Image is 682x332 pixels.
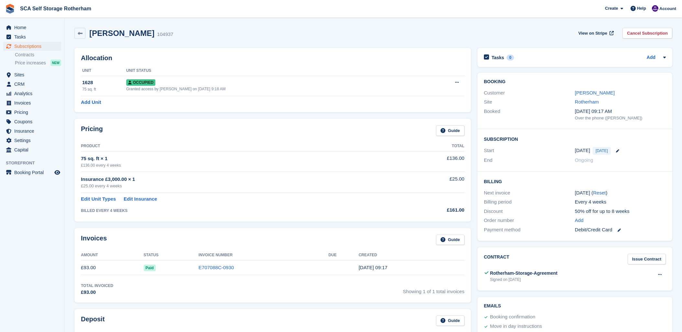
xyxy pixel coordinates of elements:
a: Add [575,217,584,224]
time: 2025-09-01 08:17:23 UTC [359,265,387,270]
div: [DATE] ( ) [575,189,666,197]
div: Total Invoiced [81,283,113,289]
a: Add [647,54,655,61]
h2: Billing [484,178,666,184]
img: stora-icon-8386f47178a22dfd0bd8f6a31ec36ba5ce8667c1dd55bd0f319d3a0aa187defe.svg [5,4,15,14]
span: Capital [14,145,53,154]
span: Price increases [15,60,46,66]
a: Issue Contract [628,254,666,264]
a: View on Stripe [576,28,615,39]
h2: [PERSON_NAME] [89,29,154,38]
h2: Subscription [484,136,666,142]
div: Billing period [484,198,575,206]
span: CRM [14,80,53,89]
th: Invoice Number [198,250,328,260]
span: Analytics [14,89,53,98]
span: Showing 1 of 1 total invoices [403,283,464,296]
span: Insurance [14,127,53,136]
span: Coupons [14,117,53,126]
a: menu [3,98,61,107]
a: Preview store [53,169,61,176]
a: Cancel Subscription [622,28,672,39]
span: Booking Portal [14,168,53,177]
a: menu [3,70,61,79]
a: menu [3,127,61,136]
a: [PERSON_NAME] [575,90,615,95]
div: Debit/Credit Card [575,226,666,234]
h2: Booking [484,79,666,84]
a: Edit Insurance [124,195,157,203]
th: Due [329,250,359,260]
div: Site [484,98,575,106]
a: Guide [436,125,464,136]
div: £25.00 every 4 weeks [81,183,393,189]
div: Over the phone ([PERSON_NAME]) [575,115,666,121]
div: 75 sq. ft [82,86,126,92]
a: Price increases NEW [15,59,61,66]
div: Granted access by [PERSON_NAME] on [DATE] 9:18 AM [126,86,424,92]
a: Rotherham [575,99,599,105]
th: Unit [81,66,126,76]
a: menu [3,32,61,41]
h2: Tasks [492,55,504,61]
td: £25.00 [393,172,464,193]
a: Add Unit [81,99,101,106]
span: Paid [144,265,156,271]
th: Unit Status [126,66,424,76]
div: End [484,157,575,164]
th: Amount [81,250,144,260]
a: menu [3,108,61,117]
span: Settings [14,136,53,145]
div: £136.00 every 4 weeks [81,162,393,168]
th: Status [144,250,199,260]
th: Total [393,141,464,151]
a: menu [3,145,61,154]
span: Storefront [6,160,64,166]
span: View on Stripe [578,30,607,37]
h2: Contract [484,254,509,264]
span: [DATE] [593,147,611,155]
td: £136.00 [393,151,464,172]
div: Move in day instructions [490,323,542,330]
span: Sites [14,70,53,79]
a: menu [3,117,61,126]
div: Signed on [DATE] [490,277,557,282]
div: [DATE] 09:17 AM [575,108,666,115]
span: Invoices [14,98,53,107]
div: Next invoice [484,189,575,197]
div: 104937 [157,31,173,38]
a: Guide [436,235,464,245]
a: menu [3,89,61,98]
span: Help [637,5,646,12]
span: Ongoing [575,157,593,163]
a: menu [3,80,61,89]
h2: Allocation [81,54,464,62]
span: Tasks [14,32,53,41]
a: menu [3,42,61,51]
span: Account [659,6,676,12]
span: Pricing [14,108,53,117]
h2: Invoices [81,235,107,245]
div: 1628 [82,79,126,86]
a: Contracts [15,52,61,58]
div: Order number [484,217,575,224]
div: Discount [484,208,575,215]
div: Payment method [484,226,575,234]
div: Booked [484,108,575,121]
a: SCA Self Storage Rotherham [17,3,94,14]
div: 50% off for up to 8 weeks [575,208,666,215]
div: 0 [507,55,514,61]
a: menu [3,23,61,32]
div: Booking confirmation [490,313,535,321]
a: E707088C-0930 [198,265,234,270]
div: Customer [484,89,575,97]
div: NEW [50,60,61,66]
img: Kelly Neesham [652,5,658,12]
h2: Emails [484,304,666,309]
div: Rotherham-Storage-Agreement [490,270,557,277]
div: BILLED EVERY 4 WEEKS [81,208,393,214]
h2: Deposit [81,315,105,326]
span: Home [14,23,53,32]
div: Every 4 weeks [575,198,666,206]
div: Insurance £3,000.00 × 1 [81,176,393,183]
